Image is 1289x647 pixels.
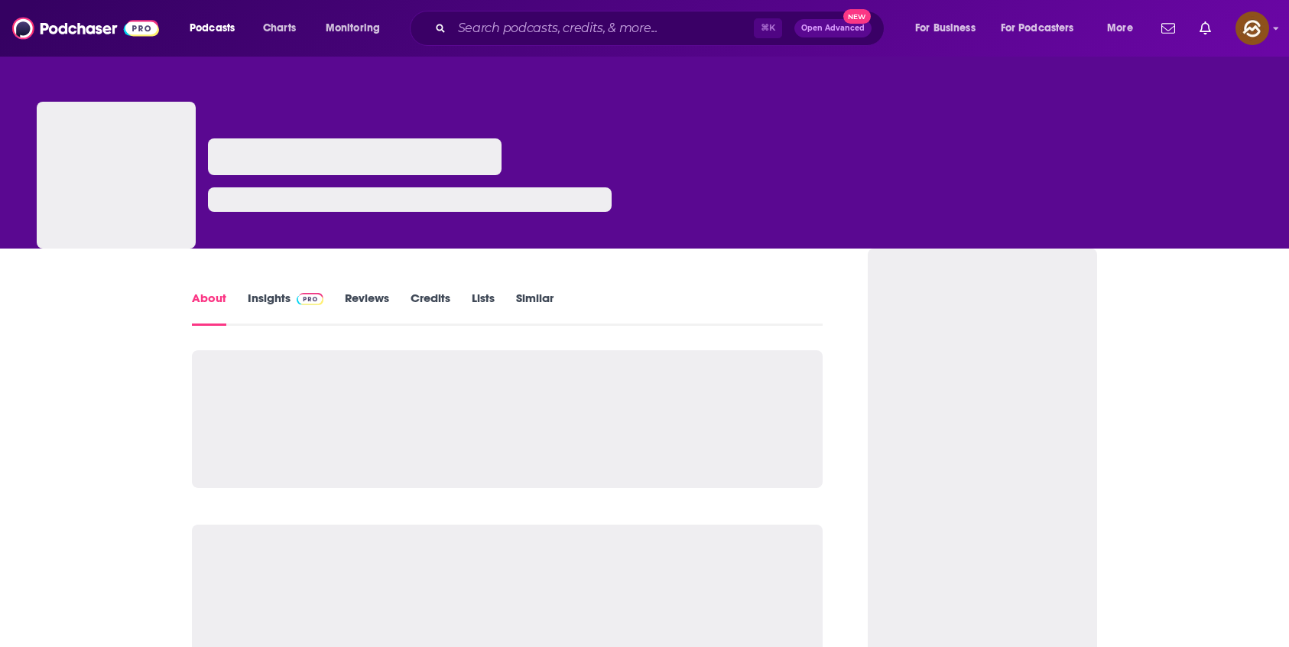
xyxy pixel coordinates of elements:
a: Lists [472,291,495,326]
div: Search podcasts, credits, & more... [424,11,899,46]
button: Show profile menu [1235,11,1269,45]
button: open menu [315,16,400,41]
input: Search podcasts, credits, & more... [452,16,754,41]
a: InsightsPodchaser Pro [248,291,323,326]
span: Podcasts [190,18,235,39]
span: New [843,9,871,24]
img: User Profile [1235,11,1269,45]
span: ⌘ K [754,18,782,38]
a: Reviews [345,291,389,326]
span: Monitoring [326,18,380,39]
span: For Business [915,18,976,39]
img: Podchaser - Follow, Share and Rate Podcasts [12,14,159,43]
button: open menu [1096,16,1152,41]
span: More [1107,18,1133,39]
span: Charts [263,18,296,39]
a: Similar [516,291,554,326]
button: open menu [991,16,1096,41]
a: Show notifications dropdown [1193,15,1217,41]
span: Open Advanced [801,24,865,32]
button: Open AdvancedNew [794,19,872,37]
a: Credits [411,291,450,326]
span: For Podcasters [1001,18,1074,39]
a: Show notifications dropdown [1155,15,1181,41]
button: open menu [179,16,255,41]
a: Charts [253,16,305,41]
button: open menu [904,16,995,41]
span: Logged in as hey85204 [1235,11,1269,45]
a: About [192,291,226,326]
img: Podchaser Pro [297,293,323,305]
